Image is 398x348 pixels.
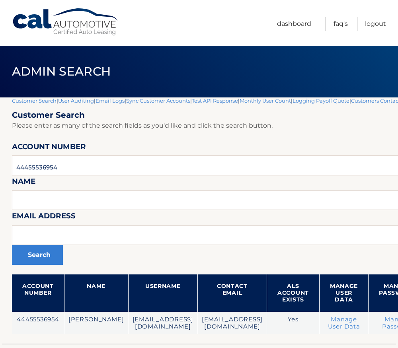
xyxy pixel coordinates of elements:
[365,17,386,31] a: Logout
[240,97,291,104] a: Monthly User Count
[334,17,348,31] a: FAQ's
[267,312,320,334] td: Yes
[12,274,64,312] th: Account Number
[197,312,267,334] td: [EMAIL_ADDRESS][DOMAIN_NAME]
[64,274,128,312] th: Name
[64,312,128,334] td: [PERSON_NAME]
[277,17,311,31] a: Dashboard
[197,274,267,312] th: Contact Email
[12,175,35,190] label: Name
[319,274,368,312] th: Manage User Data
[267,274,320,312] th: ALS Account Exists
[96,97,125,104] a: Email Logs
[58,97,94,104] a: User Auditing
[293,97,349,104] a: Logging Payoff Quote
[12,64,111,79] span: Admin Search
[12,312,64,334] td: 44455536954
[12,210,76,225] label: Email Address
[12,141,86,156] label: Account Number
[126,97,190,104] a: Sync Customer Accounts
[12,8,119,36] a: Cal Automotive
[328,316,360,330] a: Manage User Data
[128,274,197,312] th: Username
[12,97,57,104] a: Customer Search
[192,97,238,104] a: Test API Response
[128,312,197,334] td: [EMAIL_ADDRESS][DOMAIN_NAME]
[12,245,63,265] button: Search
